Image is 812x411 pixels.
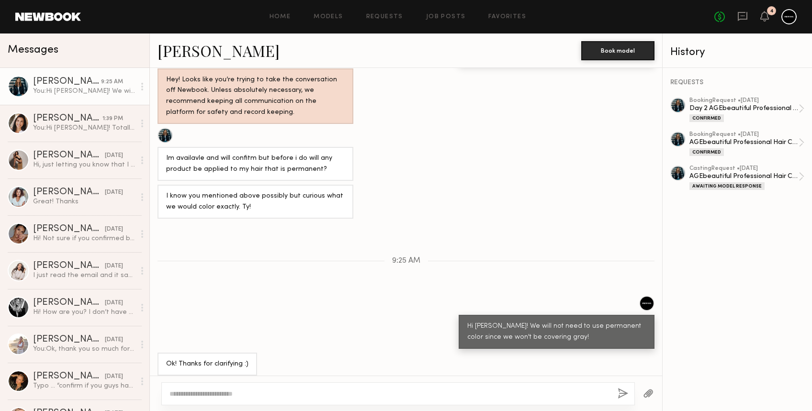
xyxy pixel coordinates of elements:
div: [DATE] [105,262,123,271]
div: [PERSON_NAME] [33,372,105,381]
div: [PERSON_NAME] [33,188,105,197]
div: [DATE] [105,188,123,197]
button: Book model [581,41,654,60]
div: You: Hi [PERSON_NAME]! Totally understand, thanks for clarifying. Another if you're still open to... [33,123,135,133]
div: [DATE] [105,225,123,234]
span: 9:25 AM [392,257,420,265]
a: bookingRequest •[DATE]Day 2 AGEbeautiful Professional Hair Color CampaignConfirmed [689,98,804,122]
div: booking Request • [DATE] [689,98,799,104]
a: Job Posts [426,14,466,20]
div: Confirmed [689,148,724,156]
div: Hi, just letting you know that I sent over the Hair selfie and intro video. Thank you so much for... [33,160,135,169]
div: Confirmed [689,114,724,122]
div: booking Request • [DATE] [689,132,799,138]
div: I know you mentioned above possibly but curious what we would color exactly. Ty! [166,191,345,213]
div: Typo … “confirm if you guys have booked”. [33,381,135,390]
div: [PERSON_NAME] [33,151,105,160]
div: History [670,47,804,58]
div: Ok! Thanks for clarifying :) [166,359,248,370]
div: casting Request • [DATE] [689,166,799,172]
div: Im availavle and will confitm but before i do will any product be applied to my hair that is perm... [166,153,345,175]
div: I just read the email and it says the color is more permanent in the two weeks that was said in t... [33,271,135,280]
div: Hey! Looks like you’re trying to take the conversation off Newbook. Unless absolutely necessary, ... [166,75,345,119]
a: Book model [581,46,654,54]
div: 1:39 PM [102,114,123,123]
div: [DATE] [105,335,123,344]
div: Hi [PERSON_NAME]! We will not need to use permanent color since we won't be covering gray! [467,321,646,343]
a: Requests [366,14,403,20]
div: [PERSON_NAME] [33,77,101,87]
div: [PERSON_NAME] [33,224,105,234]
div: AGEbeautiful Professional Hair Color Campaign Gray Coverage [689,138,799,147]
div: 4 [770,9,774,14]
div: Day 2 AGEbeautiful Professional Hair Color Campaign [689,104,799,113]
div: You: Hi [PERSON_NAME]! We will not need to use permanent color since we won't be covering gray! [33,87,135,96]
div: Great! Thanks [33,197,135,206]
a: Home [270,14,291,20]
div: Hi! Not sure if you confirmed bookings already, but wanted to let you know I just got back [DATE]... [33,234,135,243]
a: bookingRequest •[DATE]AGEbeautiful Professional Hair Color Campaign Gray CoverageConfirmed [689,132,804,156]
div: AGEbeautiful Professional Hair Color Campaign Gray Coverage [689,172,799,181]
a: Favorites [488,14,526,20]
div: [DATE] [105,151,123,160]
div: [PERSON_NAME] [33,335,105,344]
div: [DATE] [105,299,123,308]
a: castingRequest •[DATE]AGEbeautiful Professional Hair Color Campaign Gray CoverageAwaiting Model R... [689,166,804,190]
div: REQUESTS [670,79,804,86]
div: [PERSON_NAME] [33,261,105,271]
div: You: Ok, thank you so much for the reply! :) [33,344,135,354]
div: [PERSON_NAME] [33,114,102,123]
div: [PERSON_NAME] [33,298,105,308]
a: [PERSON_NAME] [158,40,280,61]
div: Hi! How are you? I don’t have any gray hair! I have natural blonde hair with highlights. I’m base... [33,308,135,317]
a: Models [314,14,343,20]
div: [DATE] [105,372,123,381]
div: Awaiting Model Response [689,182,765,190]
div: 9:25 AM [101,78,123,87]
span: Messages [8,44,58,56]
